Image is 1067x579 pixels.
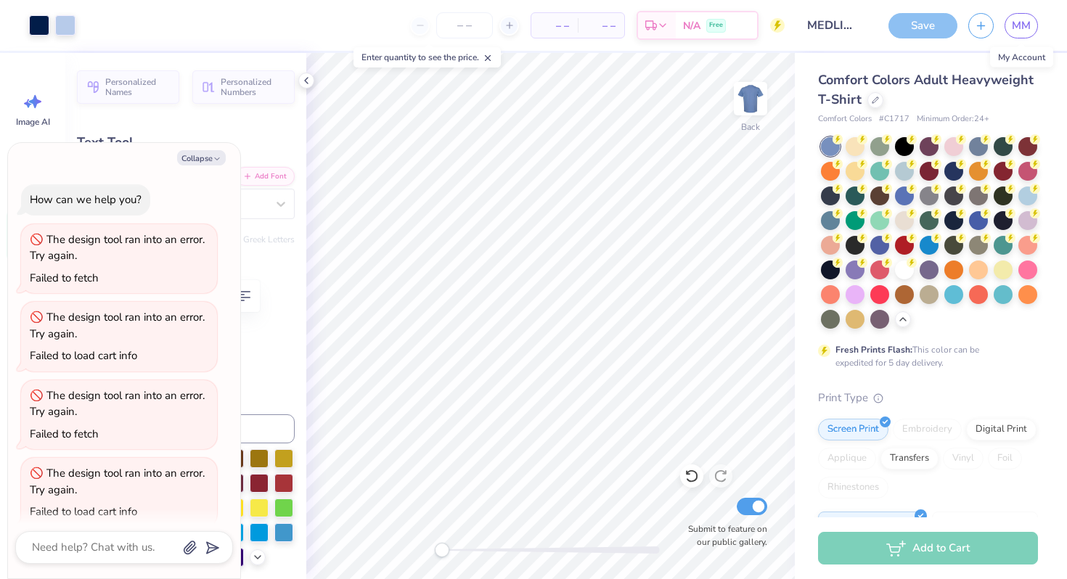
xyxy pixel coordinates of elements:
span: – – [586,18,616,33]
span: Image AI [16,116,50,128]
span: Comfort Colors Adult Heavyweight T-Shirt [818,71,1034,108]
div: Transfers [880,448,939,469]
div: The design tool ran into an error. Try again. [30,232,205,263]
div: Vinyl [943,448,984,469]
div: Embroidery [893,419,962,440]
div: Accessibility label [435,543,449,557]
span: Personalized Names [105,77,171,97]
button: Personalized Names [77,70,179,104]
div: Failed to load cart info [30,348,137,363]
div: Rhinestones [818,477,888,498]
a: MM [1005,13,1038,38]
input: Untitled Design [796,11,867,40]
span: Personalized Numbers [221,77,286,97]
div: Enter quantity to see the price. [353,47,501,67]
span: Comfort Colors [818,113,872,126]
span: # C1717 [879,113,909,126]
div: Failed to fetch [30,271,99,285]
button: Personalized Numbers [192,70,295,104]
button: Switch to Greek Letters [204,234,295,245]
div: This color can be expedited for 5 day delivery. [835,343,1014,369]
div: Applique [818,448,876,469]
span: N/A [683,18,700,33]
div: My Account [990,47,1053,67]
div: Back [741,120,760,134]
div: The design tool ran into an error. Try again. [30,388,205,419]
img: Back [736,84,765,113]
button: Add Font [235,167,295,186]
label: Submit to feature on our public gallery. [680,522,767,549]
span: – – [540,18,569,33]
div: How can we help you? [30,192,142,207]
span: Minimum Order: 24 + [917,113,989,126]
div: Foil [988,448,1022,469]
span: Free [709,20,723,30]
div: The design tool ran into an error. Try again. [30,310,205,341]
strong: Fresh Prints Flash: [835,344,912,356]
input: – – [436,12,493,38]
div: Digital Print [966,419,1037,440]
div: The design tool ran into an error. Try again. [30,466,205,497]
div: Text Tool [77,133,295,152]
button: Collapse [177,150,226,165]
div: Screen Print [818,419,888,440]
div: Print Type [818,390,1038,406]
div: Failed to load cart info [30,504,137,519]
div: Failed to fetch [30,427,99,441]
span: MM [1012,17,1031,34]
